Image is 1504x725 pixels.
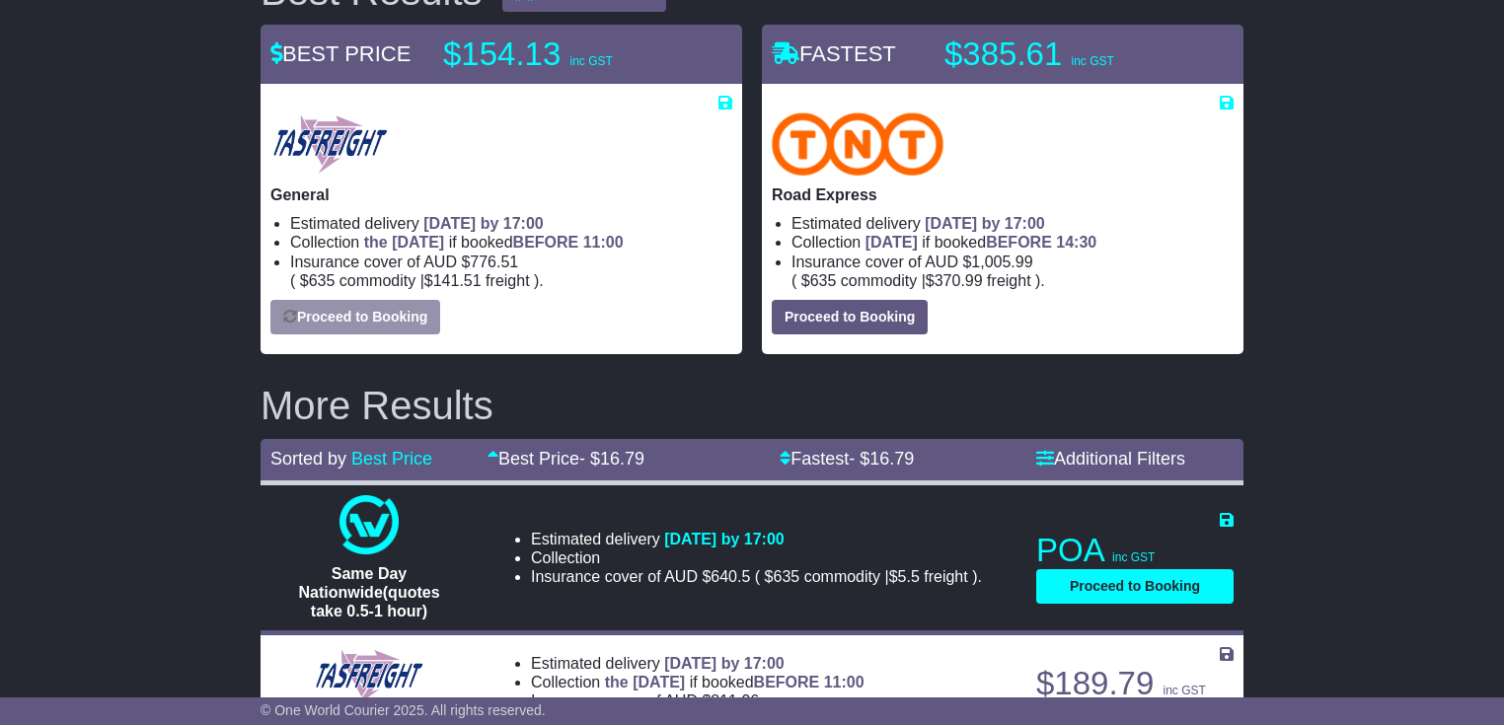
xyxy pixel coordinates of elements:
[486,272,529,289] span: Freight
[772,300,928,334] button: Proceed to Booking
[922,272,926,289] span: |
[531,654,1013,673] li: Estimated delivery
[443,35,690,74] p: $154.13
[986,234,1052,251] span: BEFORE
[295,272,534,289] span: $ $
[711,692,759,709] span: 811.96
[772,41,896,66] span: FASTEST
[791,253,1033,271] span: Insurance cover of AUD $
[488,449,644,469] a: Best Price- $16.79
[754,674,820,690] span: BEFORE
[290,233,732,252] li: Collection
[339,272,415,289] span: Commodity
[313,647,425,706] img: Tasfreight: Express
[987,272,1030,289] span: Freight
[849,449,914,469] span: - $
[884,568,888,585] span: |
[664,531,785,547] span: [DATE] by 17:00
[605,674,865,690] span: if booked
[791,271,1045,290] span: ( ).
[433,272,482,289] span: 141.51
[270,41,411,66] span: BEST PRICE
[711,568,750,585] span: 640.5
[531,548,982,567] li: Collection
[869,449,914,469] span: 16.79
[664,655,785,672] span: [DATE] by 17:00
[583,234,624,251] span: 11:00
[290,214,732,233] li: Estimated delivery
[774,568,800,585] span: 635
[309,272,336,289] span: 635
[791,233,1234,252] li: Collection
[531,567,750,586] span: Insurance cover of AUD $
[841,272,917,289] span: Commodity
[755,567,982,586] span: ( ).
[569,54,612,68] span: inc GST
[579,449,644,469] span: - $
[898,568,920,585] span: 5.5
[1056,234,1096,251] span: 14:30
[804,568,880,585] span: Commodity
[796,272,1035,289] span: $ $
[1112,550,1155,564] span: inc GST
[290,253,518,271] span: Insurance cover of AUD $
[1036,569,1234,604] button: Proceed to Booking
[364,234,444,251] span: the [DATE]
[824,674,865,690] span: 11:00
[1036,531,1234,570] p: POA
[1036,449,1185,469] a: Additional Filters
[935,272,983,289] span: 370.99
[270,185,732,204] p: General
[261,384,1243,427] h2: More Results
[531,673,1013,691] li: Collection
[470,254,518,270] span: 776.51
[298,565,439,619] span: Same Day Nationwide(quotes take 0.5-1 hour)
[810,272,837,289] span: 635
[270,300,440,334] button: Proceed to Booking
[513,234,579,251] span: BEFORE
[865,234,1096,251] span: if booked
[772,185,1234,204] p: Road Express
[339,495,399,554] img: One World Courier: Same Day Nationwide(quotes take 0.5-1 hour)
[865,234,918,251] span: [DATE]
[1036,664,1234,703] p: $189.79
[971,254,1032,270] span: 1,005.99
[531,691,759,710] span: Insurance cover of AUD $
[780,449,914,469] a: Fastest- $16.79
[261,702,546,718] span: © One World Courier 2025. All rights reserved.
[925,215,1045,232] span: [DATE] by 17:00
[423,215,544,232] span: [DATE] by 17:00
[351,449,432,469] a: Best Price
[760,568,972,585] span: $ $
[270,449,346,469] span: Sorted by
[1071,54,1113,68] span: inc GST
[364,234,624,251] span: if booked
[270,112,390,176] img: Tasfreight: General
[924,568,967,585] span: Freight
[531,530,982,548] li: Estimated delivery
[791,214,1234,233] li: Estimated delivery
[290,271,544,290] span: ( ).
[605,674,685,690] span: the [DATE]
[772,112,943,176] img: TNT Domestic: Road Express
[1163,684,1205,697] span: inc GST
[944,35,1191,74] p: $385.61
[420,272,424,289] span: |
[600,449,644,469] span: 16.79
